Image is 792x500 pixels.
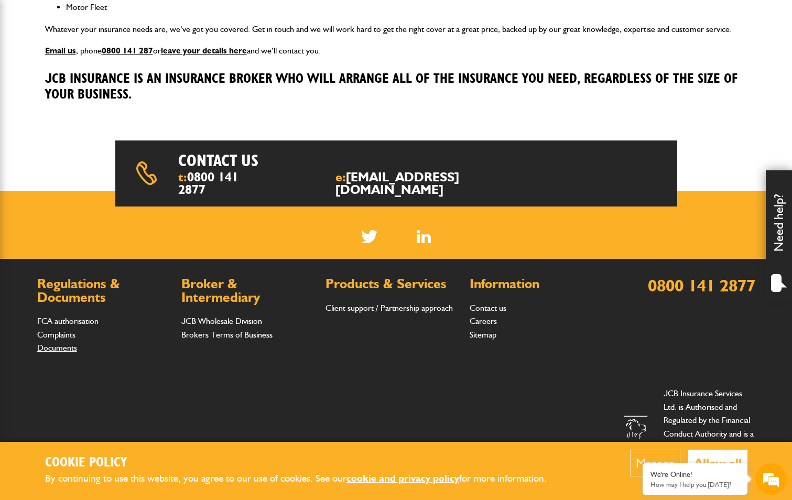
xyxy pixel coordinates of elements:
[178,151,424,171] h2: Contact us
[37,330,75,340] a: Complaints
[346,472,459,484] a: cookie and privacy policy
[45,23,747,36] p: Whatever your insurance needs are, we’ve got you covered. Get in touch and we will work hard to g...
[172,5,197,30] div: Minimize live chat window
[648,275,755,296] a: 0800 141 2877
[178,169,238,197] a: 0800 141 2877
[37,316,99,326] a: FCA authorisation
[66,1,747,14] li: Motor Fleet
[361,230,377,243] img: Twitter
[650,481,740,488] p: How may I help you today?
[181,330,273,340] a: Brokers Terms of Business
[470,316,497,326] a: Careers
[688,450,747,476] button: Allow all
[470,303,506,313] a: Contact us
[470,277,603,291] h2: Information
[470,330,496,340] a: Sitemap
[37,277,171,304] h2: Regulations & Documents
[417,230,431,243] a: LinkedIn
[417,230,431,243] img: Linked In
[14,190,191,314] textarea: Type your message and hit 'Enter'
[55,59,176,72] div: Chat with us now
[45,46,76,56] a: Email us
[630,450,680,476] button: Manage
[178,171,247,196] span: t:
[14,97,191,120] input: Enter your last name
[14,159,191,182] input: Enter your phone number
[664,387,755,481] p: JCB Insurance Services Ltd. is Authorised and Regulated by the Financial Conduct Authority and is...
[45,455,564,471] h2: Cookie Policy
[326,277,459,291] h2: Products & Services
[45,471,564,487] p: By continuing to use this website, you agree to our use of cookies. See our for more information.
[650,470,740,479] div: We're Online!
[102,46,153,56] a: 0800 141 287
[181,277,315,304] h2: Broker & Intermediary
[181,316,262,326] a: JCB Wholesale Division
[335,169,459,197] a: [EMAIL_ADDRESS][DOMAIN_NAME]
[45,71,747,103] h3: JCB Insurance is an Insurance Broker who will arrange all of the Insurance you need, regardless o...
[766,170,792,301] div: Need help?
[326,303,453,313] a: Client support / Partnership approach
[14,128,191,151] input: Enter your email address
[18,58,44,73] img: d_20077148190_company_1631870298795_20077148190
[143,323,190,337] em: Start Chat
[37,343,77,353] a: Documents
[161,46,247,56] a: leave your details here
[45,44,747,58] p: , phone or and we’ll contact you.
[335,171,512,196] span: e:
